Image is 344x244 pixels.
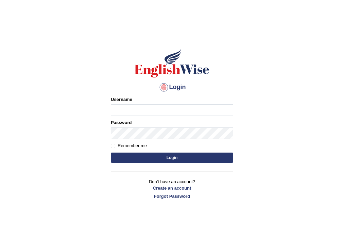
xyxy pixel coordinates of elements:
[111,142,147,149] label: Remember me
[111,82,233,93] h4: Login
[111,96,132,103] label: Username
[111,193,233,199] a: Forgot Password
[111,119,132,126] label: Password
[111,153,233,163] button: Login
[111,144,115,148] input: Remember me
[111,178,233,199] p: Don't have an account?
[133,48,211,79] img: Logo of English Wise sign in for intelligent practice with AI
[111,185,233,191] a: Create an account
